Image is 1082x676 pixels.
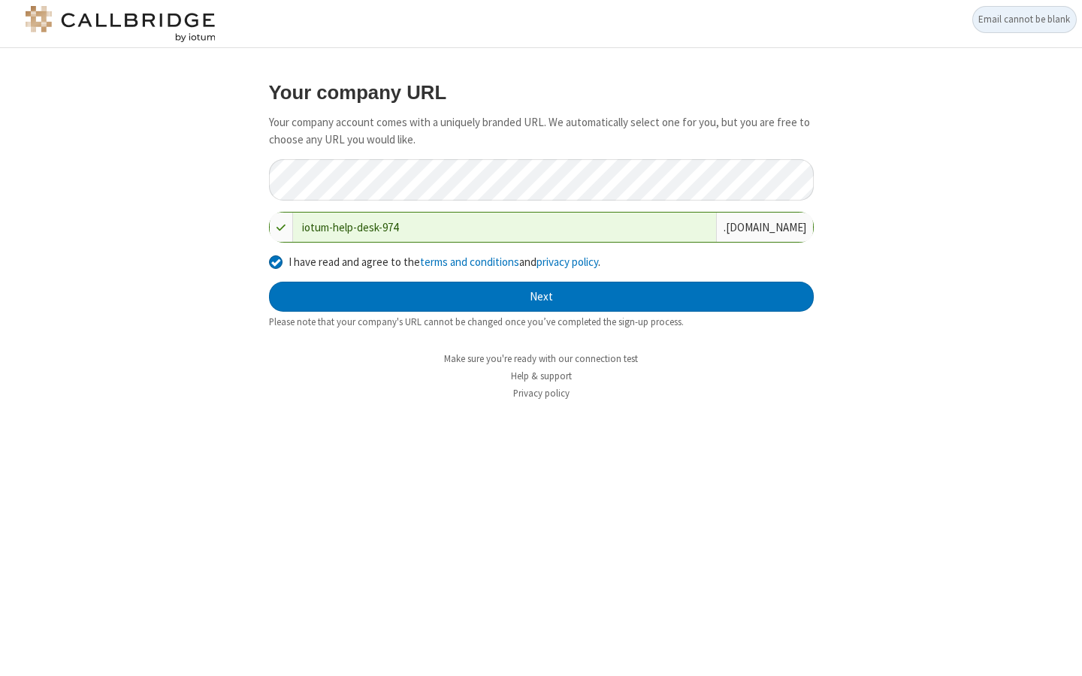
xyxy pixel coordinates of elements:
[511,370,572,382] a: Help & support
[269,114,814,148] p: Your company account comes with a uniquely branded URL. We automatically select one for you, but ...
[269,315,814,329] div: Please note that your company's URL cannot be changed once you’ve completed the sign-up process.
[23,6,218,42] img: logo@2x.png
[536,255,598,269] a: privacy policy
[513,387,570,400] a: Privacy policy
[972,6,1077,33] div: Email cannot be blank
[269,282,814,312] button: Next
[716,213,813,242] div: . [DOMAIN_NAME]
[444,352,638,365] a: Make sure you're ready with our connection test
[289,254,814,271] label: I have read and agree to the and .
[269,82,814,103] h3: Your company URL
[293,213,716,242] input: Company URL
[420,255,519,269] a: terms and conditions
